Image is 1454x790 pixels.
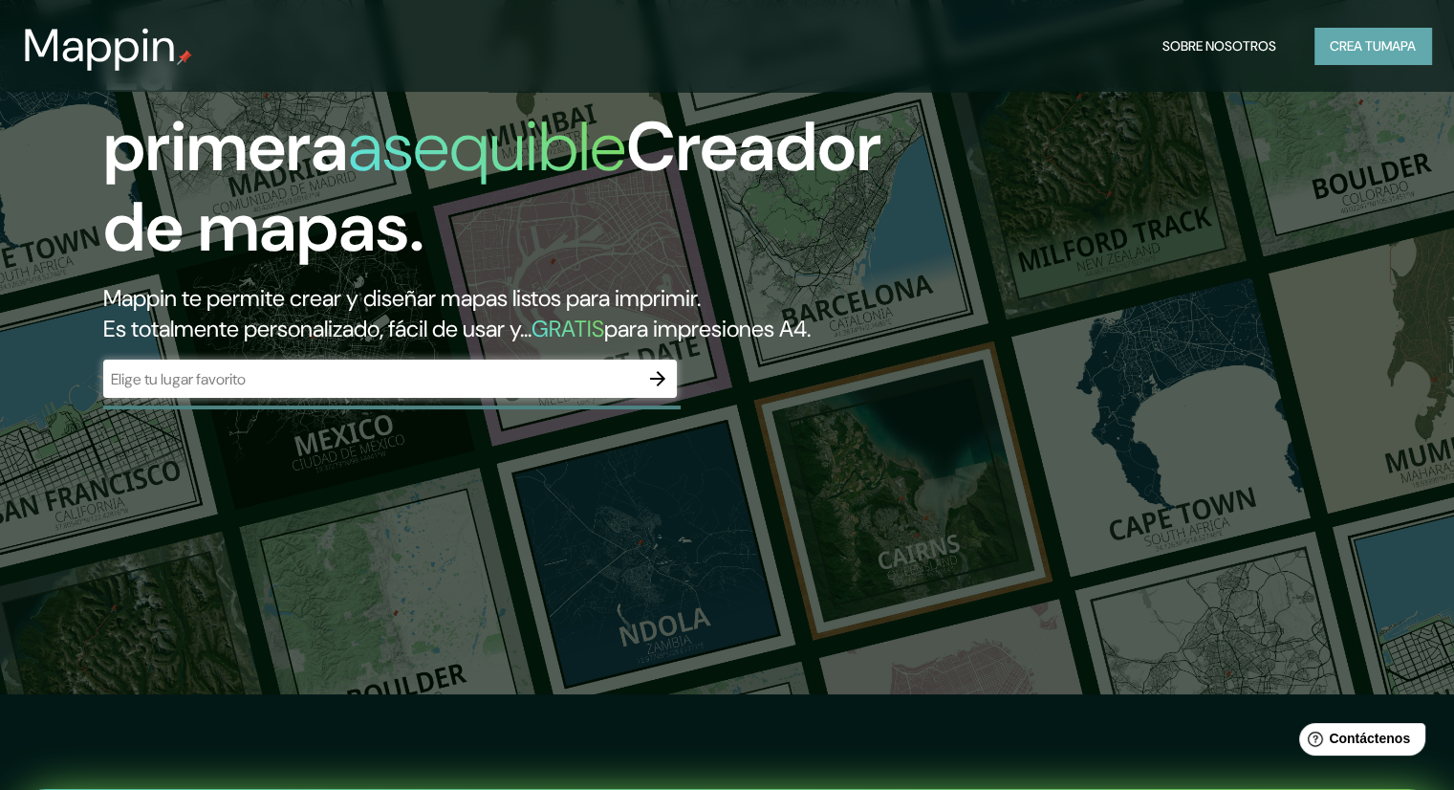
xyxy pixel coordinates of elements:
[103,283,701,313] font: Mappin te permite crear y diseñar mapas listos para imprimir.
[1381,37,1416,55] font: mapa
[348,102,626,191] font: asequible
[1314,28,1431,64] button: Crea tumapa
[103,102,881,272] font: Creador de mapas.
[103,22,348,191] font: La primera
[1162,37,1276,55] font: Sobre nosotros
[177,50,192,65] img: pin de mapeo
[1284,715,1433,769] iframe: Lanzador de widgets de ayuda
[1155,28,1284,64] button: Sobre nosotros
[103,368,639,390] input: Elige tu lugar favorito
[1330,37,1381,55] font: Crea tu
[532,314,604,343] font: GRATIS
[604,314,811,343] font: para impresiones A4.
[23,15,177,76] font: Mappin
[103,314,532,343] font: Es totalmente personalizado, fácil de usar y...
